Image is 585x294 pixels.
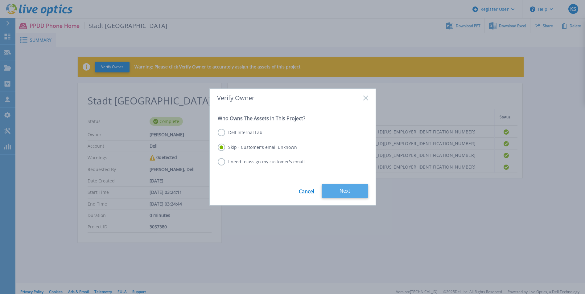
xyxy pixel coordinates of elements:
[218,115,368,121] p: Who Owns The Assets In This Project?
[218,129,262,136] label: Dell Internal Lab
[217,94,254,101] span: Verify Owner
[218,158,305,165] label: I need to assign my customer's email
[299,184,314,198] a: Cancel
[322,184,368,198] button: Next
[218,144,297,151] label: Skip - Customer's email unknown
